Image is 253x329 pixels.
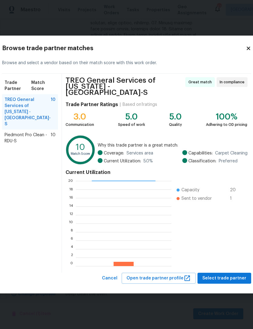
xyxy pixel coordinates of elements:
[66,122,94,128] div: Communication
[118,122,145,128] div: Speed of work
[104,158,141,164] span: Current Utilization:
[188,79,214,85] span: Great match
[181,187,199,193] span: Capacity
[220,79,247,85] span: In compliance
[5,132,51,144] span: Piedmont Pro Clean - RDU-S
[70,247,73,251] text: 4
[66,114,94,120] div: 3.0
[118,102,123,108] div: |
[70,238,73,242] text: 6
[122,273,196,284] button: Open trade partner profile
[51,97,56,127] span: 10
[31,80,56,92] span: Match Score
[2,45,246,51] h2: Browse trade partner matches
[69,204,73,208] text: 14
[68,179,73,182] text: 20
[66,77,184,95] span: TREO General Services of [US_STATE] - [GEOGRAPHIC_DATA]-S
[230,187,240,193] span: 20
[70,230,73,234] text: 8
[188,158,216,164] span: Classification:
[230,196,240,202] span: 1
[69,196,73,199] text: 16
[206,114,247,120] div: 100%
[98,142,247,148] span: Why this trade partner is a great match:
[66,102,118,108] h4: Trade Partner Ratings
[206,122,247,128] div: Adhering to OD pricing
[69,221,73,225] text: 10
[5,80,31,92] span: Trade Partner
[169,122,182,128] div: Quality
[118,114,145,120] div: 5.0
[219,158,238,164] span: Preferred
[188,150,213,156] span: Capabilities:
[2,53,251,74] div: Browse and select a vendor based on their match score with this work order.
[215,150,248,156] span: Carpet Cleaning
[102,275,117,282] span: Cancel
[104,150,124,156] span: Coverage:
[5,97,51,127] span: TREO General Services of [US_STATE] - [GEOGRAPHIC_DATA]-S
[169,114,182,120] div: 5.0
[76,143,85,151] text: 10
[202,275,246,282] span: Select trade partner
[126,275,191,282] span: Open trade partner profile
[143,158,153,164] span: 5.0 %
[126,150,153,156] span: Services area
[51,132,56,144] span: 10
[69,213,73,216] text: 12
[70,264,73,268] text: 0
[197,273,251,284] button: Select trade partner
[123,102,157,108] div: Based on 1 ratings
[71,255,73,259] text: 2
[70,152,90,156] text: Match Score
[100,273,120,284] button: Cancel
[66,169,248,175] h4: Current Utilization
[69,187,73,191] text: 18
[181,196,212,202] span: Sent to vendor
